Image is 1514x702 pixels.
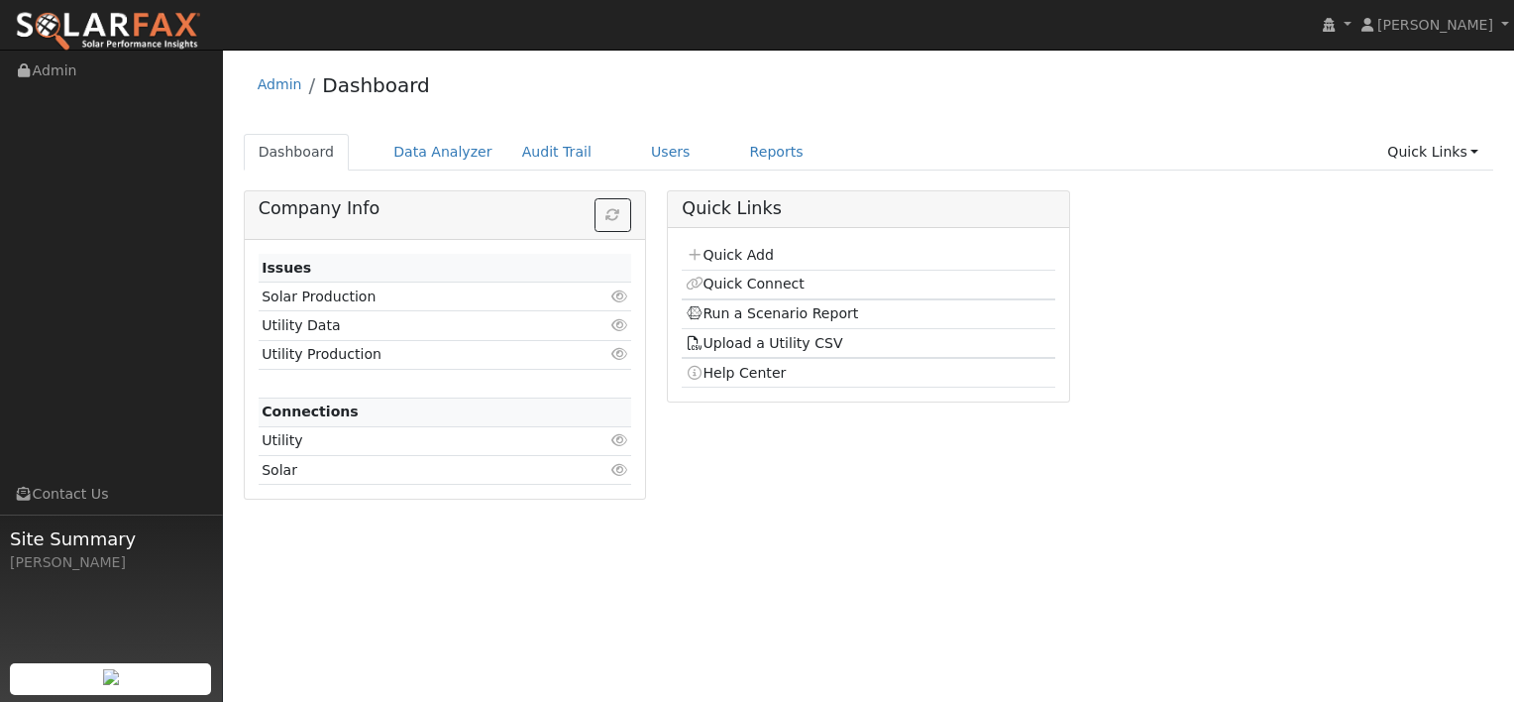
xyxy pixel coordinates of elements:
[610,463,628,477] i: Click to view
[686,365,787,381] a: Help Center
[103,669,119,685] img: retrieve
[735,134,818,171] a: Reports
[259,311,572,340] td: Utility Data
[686,305,859,321] a: Run a Scenario Report
[244,134,350,171] a: Dashboard
[686,335,843,351] a: Upload a Utility CSV
[258,76,302,92] a: Admin
[262,404,359,419] strong: Connections
[10,526,212,552] span: Site Summary
[378,134,507,171] a: Data Analyzer
[259,426,572,455] td: Utility
[636,134,705,171] a: Users
[259,283,572,311] td: Solar Production
[15,11,201,53] img: SolarFax
[686,276,805,292] a: Quick Connect
[259,340,572,369] td: Utility Production
[507,134,606,171] a: Audit Trail
[686,247,774,263] a: Quick Add
[262,260,311,276] strong: Issues
[610,347,628,361] i: Click to view
[610,433,628,447] i: Click to view
[259,198,631,219] h5: Company Info
[1377,17,1493,33] span: [PERSON_NAME]
[1372,134,1493,171] a: Quick Links
[322,73,430,97] a: Dashboard
[10,552,212,573] div: [PERSON_NAME]
[610,318,628,332] i: Click to view
[682,198,1054,219] h5: Quick Links
[259,456,572,485] td: Solar
[610,290,628,303] i: Click to view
